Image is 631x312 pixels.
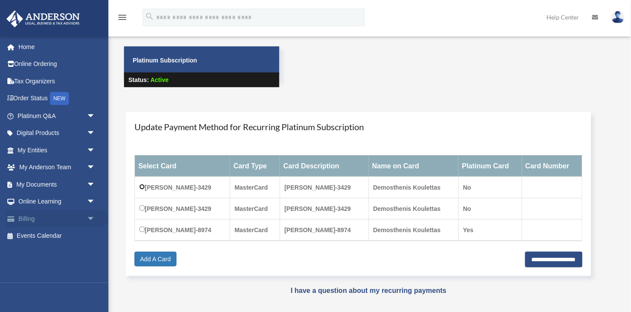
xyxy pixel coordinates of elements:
[87,193,104,211] span: arrow_drop_down
[134,121,582,133] h4: Update Payment Method for Recurring Platinum Subscription
[611,11,624,23] img: User Pic
[230,155,280,177] th: Card Type
[280,177,369,198] td: [PERSON_NAME]-3429
[280,155,369,177] th: Card Description
[369,219,458,241] td: Demosthenis Koulettas
[87,107,104,125] span: arrow_drop_down
[280,198,369,219] td: [PERSON_NAME]-3429
[230,198,280,219] td: MasterCard
[230,219,280,241] td: MasterCard
[87,176,104,194] span: arrow_drop_down
[87,141,104,159] span: arrow_drop_down
[369,155,458,177] th: Name on Card
[6,90,108,108] a: Order StatusNEW
[6,210,108,227] a: Billingarrow_drop_down
[135,219,230,241] td: [PERSON_NAME]-8974
[6,193,108,210] a: Online Learningarrow_drop_down
[6,227,108,245] a: Events Calendar
[145,12,154,21] i: search
[6,72,108,90] a: Tax Organizers
[134,252,177,266] a: Add A Card
[135,177,230,198] td: [PERSON_NAME]-3429
[291,287,446,294] a: I have a question about my recurring payments
[4,10,82,27] img: Anderson Advisors Platinum Portal
[135,155,230,177] th: Select Card
[117,15,128,23] a: menu
[87,210,104,228] span: arrow_drop_down
[458,155,522,177] th: Platinum Card
[87,159,104,177] span: arrow_drop_down
[522,155,582,177] th: Card Number
[230,177,280,198] td: MasterCard
[6,141,108,159] a: My Entitiesarrow_drop_down
[369,198,458,219] td: Demosthenis Koulettas
[50,92,69,105] div: NEW
[133,57,197,64] strong: Platinum Subscription
[135,198,230,219] td: [PERSON_NAME]-3429
[280,219,369,241] td: [PERSON_NAME]-8974
[458,198,522,219] td: No
[6,38,108,56] a: Home
[6,56,108,73] a: Online Ordering
[6,176,108,193] a: My Documentsarrow_drop_down
[458,219,522,241] td: Yes
[6,107,108,125] a: Platinum Q&Aarrow_drop_down
[117,12,128,23] i: menu
[150,76,169,83] span: Active
[458,177,522,198] td: No
[369,177,458,198] td: Demosthenis Koulettas
[87,125,104,142] span: arrow_drop_down
[128,76,149,83] strong: Status:
[6,125,108,142] a: Digital Productsarrow_drop_down
[6,159,108,176] a: My Anderson Teamarrow_drop_down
